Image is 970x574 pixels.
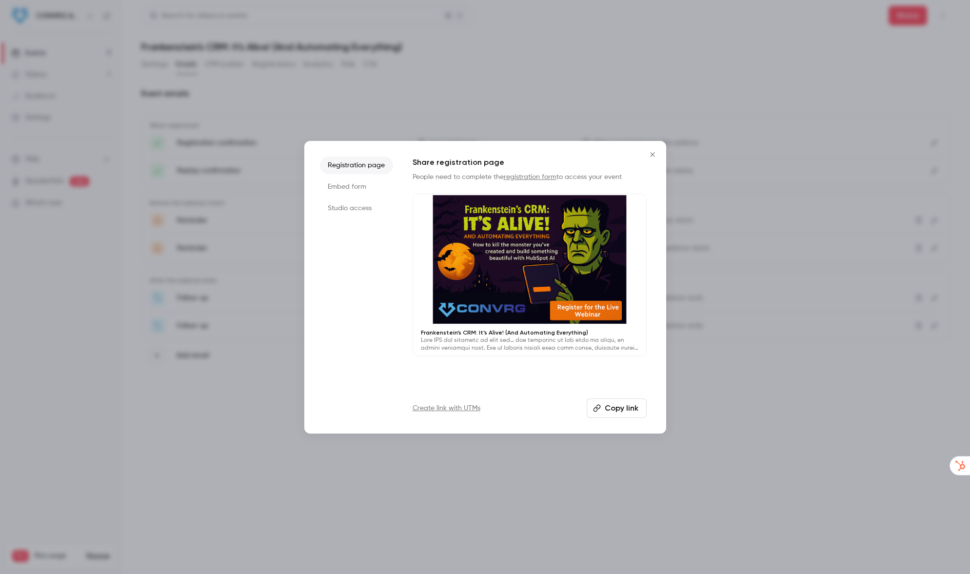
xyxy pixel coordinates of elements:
p: Frankenstein’s CRM: It’s Alive! (And Automating Everything) [421,329,638,336]
a: Create link with UTMs [413,403,480,413]
h1: Share registration page [413,157,647,168]
button: Copy link [587,398,647,418]
p: Lore IPS dol sitametc ad elit sed… doe temporinc ut lab etdo ma aliqu, en admini veniamqui nost. ... [421,336,638,352]
a: Frankenstein’s CRM: It’s Alive! (And Automating Everything)Lore IPS dol sitametc ad elit sed… doe... [413,194,647,357]
button: Close [643,145,662,164]
li: Studio access [320,199,393,217]
a: registration form [504,174,556,180]
p: People need to complete the to access your event [413,172,647,182]
li: Registration page [320,157,393,174]
li: Embed form [320,178,393,196]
